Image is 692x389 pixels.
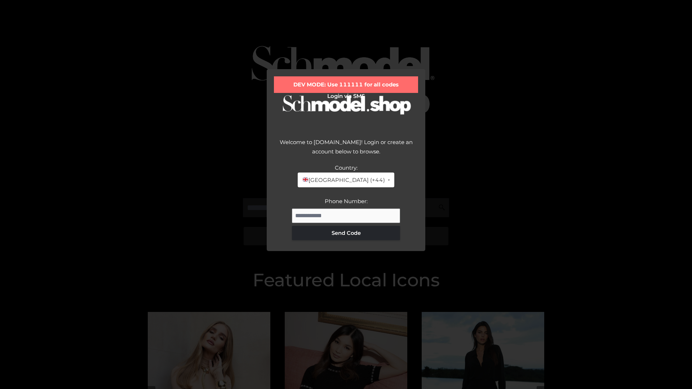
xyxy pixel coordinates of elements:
[292,226,400,240] button: Send Code
[274,93,418,99] h2: Login via SMS
[335,164,358,171] label: Country:
[274,138,418,163] div: Welcome to [DOMAIN_NAME]! Login or create an account below to browse.
[302,175,385,185] span: [GEOGRAPHIC_DATA] (+44)
[325,198,368,205] label: Phone Number:
[303,177,308,182] img: 🇬🇧
[274,76,418,93] div: DEV MODE: Use 111111 for all codes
